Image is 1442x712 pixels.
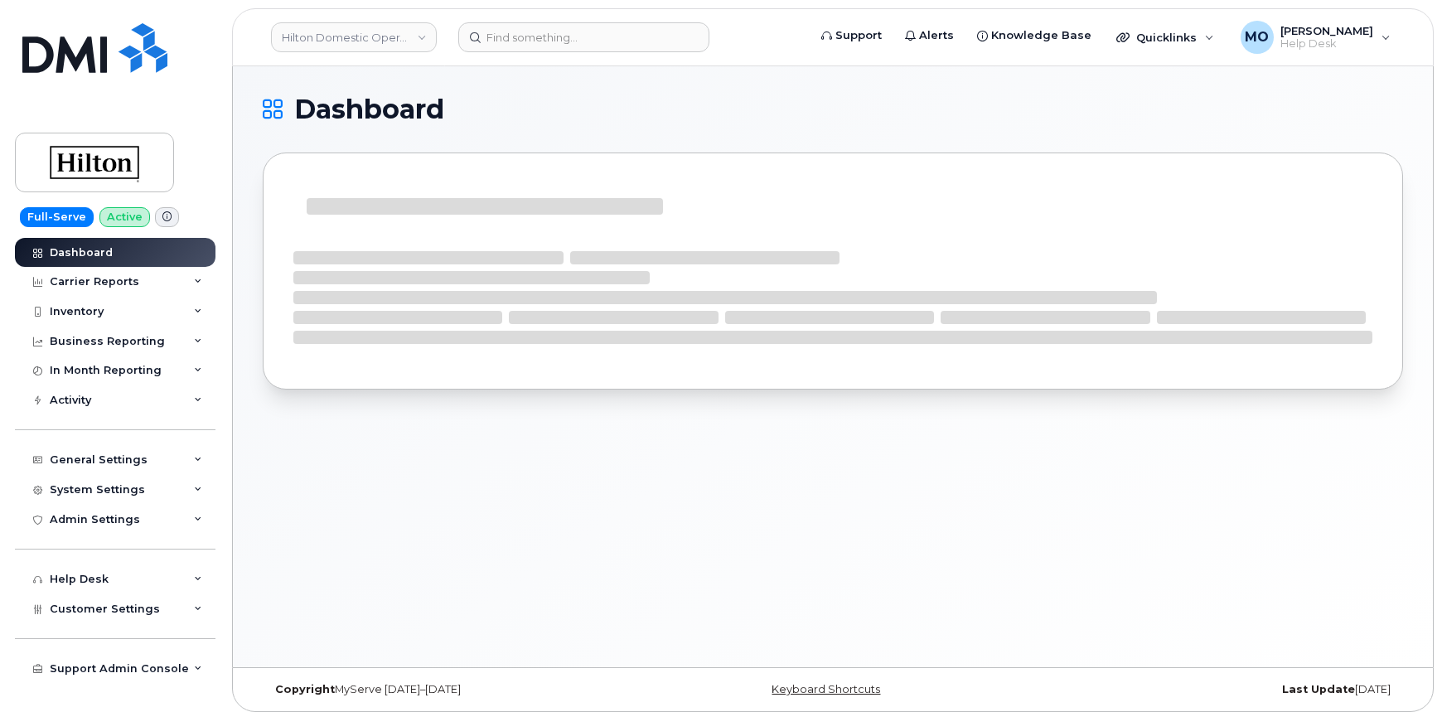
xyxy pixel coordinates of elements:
div: [DATE] [1023,683,1403,696]
strong: Last Update [1282,683,1355,695]
strong: Copyright [275,683,335,695]
div: MyServe [DATE]–[DATE] [263,683,643,696]
span: Dashboard [294,97,444,122]
a: Keyboard Shortcuts [772,683,880,695]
